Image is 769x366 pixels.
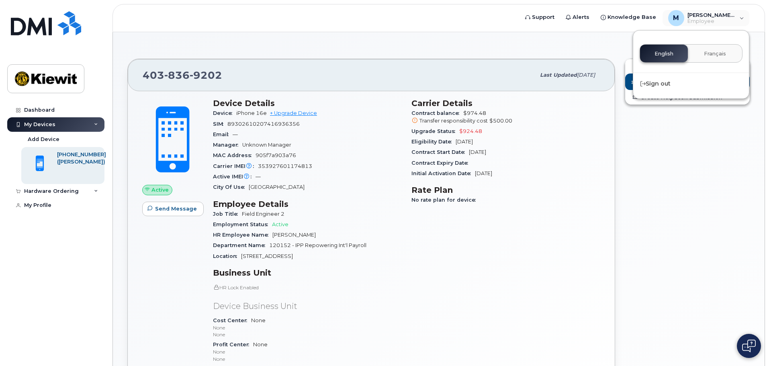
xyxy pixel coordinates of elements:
[256,174,261,180] span: —
[540,72,577,78] span: Last updated
[411,110,463,116] span: Contract balance
[411,160,472,166] span: Contract Expiry Date
[411,185,600,195] h3: Rate Plan
[143,69,222,81] span: 403
[155,205,197,213] span: Send Message
[258,163,312,169] span: 353927601174813
[213,232,272,238] span: HR Employee Name
[213,242,269,248] span: Department Name
[213,184,249,190] span: City Of Use
[475,170,492,176] span: [DATE]
[213,174,256,180] span: Active IMEI
[419,118,488,124] span: Transfer responsibility cost
[489,118,512,124] span: $500.00
[213,284,402,291] p: HR Lock Enabled
[411,139,456,145] span: Eligibility Date
[213,301,402,312] p: Device Business Unit
[411,170,475,176] span: Initial Activation Date
[704,51,726,57] span: Français
[625,90,750,104] a: Create Helpdesk Submission
[213,98,402,108] h3: Device Details
[625,74,750,90] button: Add Roaming Package
[632,79,704,87] span: Add Roaming Package
[233,131,238,137] span: —
[411,110,600,125] span: $974.48
[142,202,204,216] button: Send Message
[213,211,242,217] span: Job Title
[213,317,402,338] span: None
[411,98,600,108] h3: Carrier Details
[213,268,402,278] h3: Business Unit
[213,110,236,116] span: Device
[269,242,366,248] span: 120152 - IPP Repowering Int'l Payroll
[411,128,459,134] span: Upgrade Status
[151,186,169,194] span: Active
[242,211,284,217] span: Field Engineer 2
[249,184,305,190] span: [GEOGRAPHIC_DATA]
[213,331,402,338] p: None
[633,76,749,91] div: Sign out
[272,232,316,238] span: [PERSON_NAME]
[411,149,469,155] span: Contract Start Date
[213,356,402,362] p: None
[213,199,402,209] h3: Employee Details
[272,221,288,227] span: Active
[256,152,296,158] span: 905f7a903a76
[577,72,595,78] span: [DATE]
[164,69,190,81] span: 836
[190,69,222,81] span: 9202
[213,131,233,137] span: Email
[213,348,402,355] p: None
[213,324,402,331] p: None
[469,149,486,155] span: [DATE]
[213,163,258,169] span: Carrier IMEI
[236,110,267,116] span: iPhone 16e
[411,197,480,203] span: No rate plan for device
[459,128,482,134] span: $924.48
[213,142,242,148] span: Manager
[213,341,253,348] span: Profit Center
[213,221,272,227] span: Employment Status
[242,142,291,148] span: Unknown Manager
[227,121,300,127] span: 89302610207416936356
[456,139,473,145] span: [DATE]
[241,253,293,259] span: [STREET_ADDRESS]
[213,121,227,127] span: SIM
[742,339,756,352] img: Open chat
[213,152,256,158] span: MAC Address
[213,341,402,362] span: None
[625,59,750,74] button: Reset Voicemail
[213,253,241,259] span: Location
[213,317,251,323] span: Cost Center
[270,110,317,116] a: + Upgrade Device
